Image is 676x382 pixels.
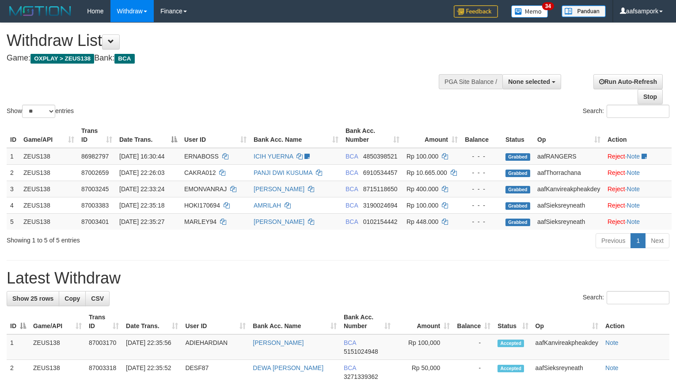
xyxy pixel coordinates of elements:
[81,218,109,225] span: 87003401
[627,202,640,209] a: Note
[7,213,20,230] td: 5
[494,309,532,334] th: Status: activate to sort column ascending
[505,153,530,161] span: Grabbed
[511,5,548,18] img: Button%20Memo.svg
[81,153,109,160] span: 86982797
[465,185,498,193] div: - - -
[7,197,20,213] td: 4
[465,201,498,210] div: - - -
[7,32,442,49] h1: Withdraw List
[254,185,304,193] a: [PERSON_NAME]
[363,153,398,160] span: Copy 4850398521 to clipboard
[346,218,358,225] span: BCA
[346,202,358,209] span: BCA
[119,202,164,209] span: [DATE] 22:35:18
[20,148,78,165] td: ZEUS138
[20,123,78,148] th: Game/API: activate to sort column ascending
[20,181,78,197] td: ZEUS138
[114,54,134,64] span: BCA
[604,123,672,148] th: Action
[346,169,358,176] span: BCA
[608,218,625,225] a: Reject
[344,348,378,355] span: Copy 5151024948 to clipboard
[20,213,78,230] td: ZEUS138
[505,202,530,210] span: Grabbed
[122,334,182,360] td: [DATE] 22:35:56
[363,169,398,176] span: Copy 6910534457 to clipboard
[505,186,530,193] span: Grabbed
[119,153,164,160] span: [DATE] 16:30:44
[534,213,604,230] td: aafSieksreyneath
[254,169,312,176] a: PANJI DWI KUSUMA
[7,291,59,306] a: Show 25 rows
[344,339,356,346] span: BCA
[608,169,625,176] a: Reject
[498,340,524,347] span: Accepted
[505,219,530,226] span: Grabbed
[596,233,631,248] a: Previous
[583,291,669,304] label: Search:
[534,197,604,213] td: aafSieksreyneath
[346,185,358,193] span: BCA
[645,233,669,248] a: Next
[394,309,453,334] th: Amount: activate to sort column ascending
[593,74,663,89] a: Run Auto-Refresh
[78,123,116,148] th: Trans ID: activate to sort column ascending
[254,218,304,225] a: [PERSON_NAME]
[182,309,249,334] th: User ID: activate to sort column ascending
[7,334,30,360] td: 1
[461,123,502,148] th: Balance
[502,74,561,89] button: None selected
[604,181,672,197] td: ·
[249,309,340,334] th: Bank Acc. Name: activate to sort column ascending
[406,153,438,160] span: Rp 100.000
[182,334,249,360] td: ADIEHARDIAN
[184,185,227,193] span: EMONVANRAJ
[439,74,502,89] div: PGA Site Balance /
[250,123,342,148] th: Bank Acc. Name: activate to sort column ascending
[12,295,53,302] span: Show 25 rows
[453,309,494,334] th: Balance: activate to sort column ascending
[498,365,524,372] span: Accepted
[340,309,394,334] th: Bank Acc. Number: activate to sort column ascending
[627,169,640,176] a: Note
[346,153,358,160] span: BCA
[604,164,672,181] td: ·
[253,339,304,346] a: [PERSON_NAME]
[607,105,669,118] input: Search:
[542,2,554,10] span: 34
[254,153,293,160] a: ICIH YUERNA
[7,123,20,148] th: ID
[394,334,453,360] td: Rp 100,000
[608,185,625,193] a: Reject
[22,105,55,118] select: Showentries
[344,373,378,380] span: Copy 3271339362 to clipboard
[363,202,398,209] span: Copy 3190024694 to clipboard
[363,218,398,225] span: Copy 0102154442 to clipboard
[7,164,20,181] td: 2
[363,185,398,193] span: Copy 8715118650 to clipboard
[30,334,85,360] td: ZEUS138
[7,269,669,287] h1: Latest Withdraw
[184,218,216,225] span: MARLEY94
[607,291,669,304] input: Search:
[81,202,109,209] span: 87003383
[119,218,164,225] span: [DATE] 22:35:27
[532,334,602,360] td: aafKanvireakpheakdey
[403,123,461,148] th: Amount: activate to sort column ascending
[627,185,640,193] a: Note
[465,217,498,226] div: - - -
[502,123,534,148] th: Status
[406,169,447,176] span: Rp 10.665.000
[7,148,20,165] td: 1
[532,309,602,334] th: Op: activate to sort column ascending
[534,181,604,197] td: aafKanvireakpheakdey
[122,309,182,334] th: Date Trans.: activate to sort column ascending
[7,54,442,63] h4: Game: Bank:
[344,364,356,371] span: BCA
[253,364,323,371] a: DEWA [PERSON_NAME]
[7,309,30,334] th: ID: activate to sort column descending
[608,153,625,160] a: Reject
[7,232,275,245] div: Showing 1 to 5 of 5 entries
[116,123,181,148] th: Date Trans.: activate to sort column descending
